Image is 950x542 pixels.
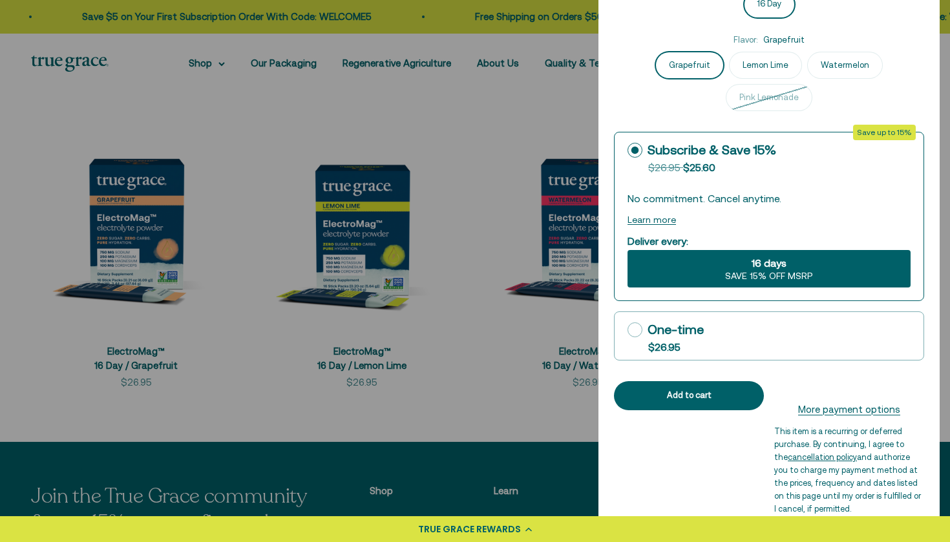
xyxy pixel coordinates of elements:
small: This item is a recurring or deferred purchase. By continuing, I agree to the and authorize you to... [774,425,924,516]
a: More payment options [774,402,924,417]
div: TRUE GRACE REWARDS [418,523,521,536]
legend: Flavor: [734,34,758,47]
button: Add to cart [614,381,764,410]
span: Grapefruit [763,34,805,47]
span: cancellation policy [788,452,857,462]
div: Add to cart [629,389,748,402]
